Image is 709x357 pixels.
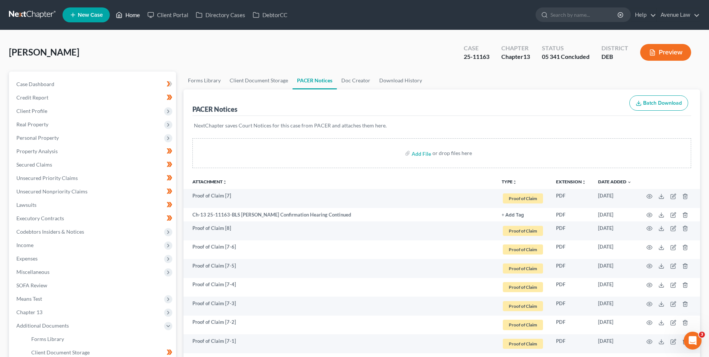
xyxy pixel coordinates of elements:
[592,316,638,335] td: [DATE]
[144,8,192,22] a: Client Portal
[16,202,36,208] span: Lawsuits
[16,108,47,114] span: Client Profile
[183,72,225,89] a: Forms Library
[16,121,48,127] span: Real Property
[502,300,544,312] a: Proof of Claim
[503,193,543,203] span: Proof of Claim
[464,44,489,53] div: Case
[592,259,638,278] td: [DATE]
[550,316,592,335] td: PDF
[501,53,530,61] div: Chapter
[10,145,176,158] a: Property Analysis
[16,242,33,248] span: Income
[502,192,544,205] a: Proof of Claim
[592,297,638,316] td: [DATE]
[223,180,227,184] i: unfold_more
[502,211,544,218] a: + Add Tag
[183,259,496,278] td: Proof of Claim [7-5]
[16,188,87,195] span: Unsecured Nonpriority Claims
[627,180,632,184] i: expand_more
[631,8,656,22] a: Help
[10,185,176,198] a: Unsecured Nonpriority Claims
[16,309,42,315] span: Chapter 13
[629,95,688,111] button: Batch Download
[25,332,176,346] a: Forms Library
[550,278,592,297] td: PDF
[464,53,489,61] div: 25-11163
[503,339,543,349] span: Proof of Claim
[16,161,52,168] span: Secured Claims
[16,81,54,87] span: Case Dashboard
[598,179,632,184] a: Date Added expand_more
[9,47,79,57] span: [PERSON_NAME]
[601,44,628,53] div: District
[502,262,544,275] a: Proof of Claim
[502,213,524,218] button: + Add Tag
[183,278,496,297] td: Proof of Claim [7-4]
[10,171,176,185] a: Unsecured Priority Claims
[16,322,69,329] span: Additional Documents
[78,12,103,18] span: New Case
[684,332,702,350] iframe: Intercom live chat
[501,44,530,53] div: Chapter
[10,279,176,292] a: SOFA Review
[582,180,586,184] i: unfold_more
[502,319,544,331] a: Proof of Claim
[503,263,543,274] span: Proof of Claim
[502,243,544,256] a: Proof of Claim
[16,228,84,235] span: Codebtors Insiders & Notices
[601,53,628,61] div: DEB
[550,240,592,259] td: PDF
[503,320,543,330] span: Proof of Claim
[249,8,291,22] a: DebtorCC
[10,78,176,91] a: Case Dashboard
[16,269,49,275] span: Miscellaneous
[16,175,78,181] span: Unsecured Priority Claims
[183,208,496,221] td: Ch-13 25-11163-BLS [PERSON_NAME] Confirmation Hearing Continued
[16,215,64,221] span: Executory Contracts
[550,208,592,221] td: PDF
[192,179,227,184] a: Attachmentunfold_more
[337,72,375,89] a: Doc Creator
[503,301,543,311] span: Proof of Claim
[16,282,47,288] span: SOFA Review
[502,225,544,237] a: Proof of Claim
[550,221,592,240] td: PDF
[550,334,592,353] td: PDF
[643,100,682,106] span: Batch Download
[192,8,249,22] a: Directory Cases
[192,105,237,114] div: PACER Notices
[375,72,427,89] a: Download History
[699,332,705,338] span: 3
[293,72,337,89] a: PACER Notices
[183,189,496,208] td: Proof of Claim [7]
[225,72,293,89] a: Client Document Storage
[550,259,592,278] td: PDF
[503,282,543,292] span: Proof of Claim
[592,278,638,297] td: [DATE]
[16,148,58,154] span: Property Analysis
[503,226,543,236] span: Proof of Claim
[10,158,176,171] a: Secured Claims
[10,212,176,225] a: Executory Contracts
[10,91,176,104] a: Credit Report
[556,179,586,184] a: Extensionunfold_more
[183,240,496,259] td: Proof of Claim [7-6]
[432,149,472,157] div: or drop files here
[183,221,496,240] td: Proof of Claim [8]
[542,44,590,53] div: Status
[503,244,543,255] span: Proof of Claim
[592,208,638,221] td: [DATE]
[31,336,64,342] span: Forms Library
[592,221,638,240] td: [DATE]
[550,8,619,22] input: Search by name...
[16,135,59,141] span: Personal Property
[592,189,638,208] td: [DATE]
[112,8,144,22] a: Home
[502,281,544,293] a: Proof of Claim
[550,297,592,316] td: PDF
[592,240,638,259] td: [DATE]
[502,180,517,184] button: TYPEunfold_more
[16,255,38,262] span: Expenses
[657,8,700,22] a: Avenue Law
